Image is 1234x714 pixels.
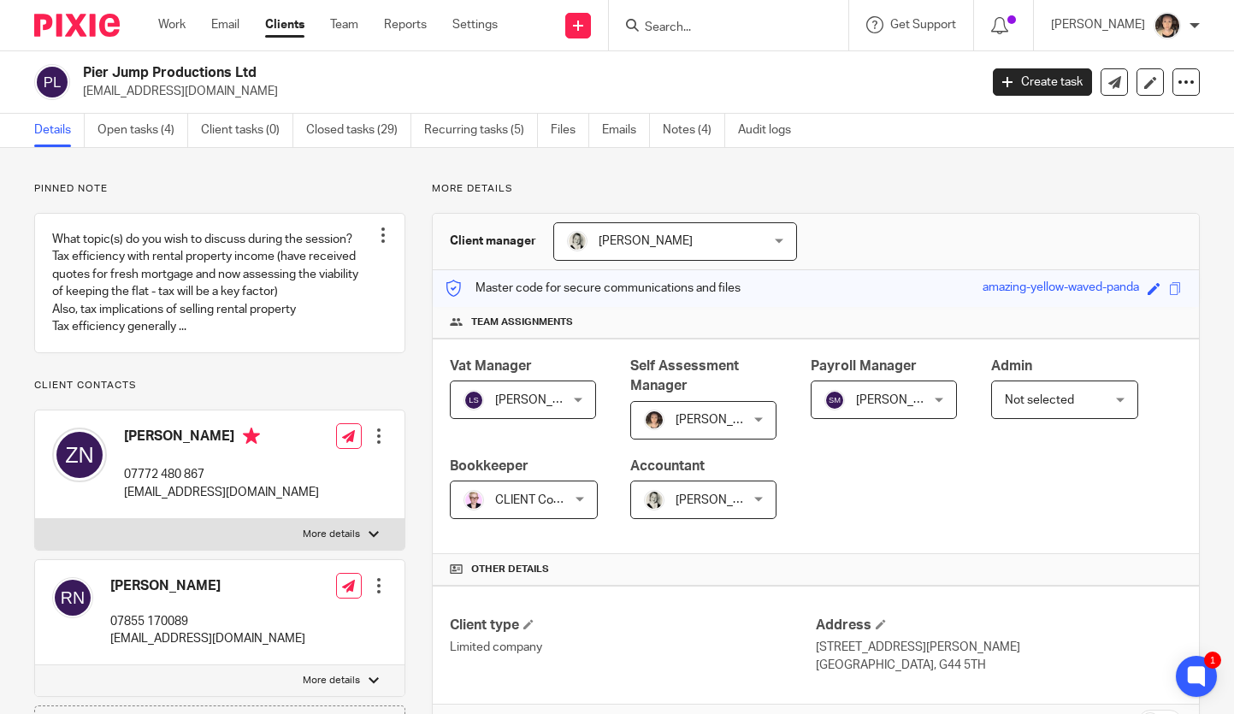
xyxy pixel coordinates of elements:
a: Recurring tasks (5) [424,114,538,147]
p: Pinned note [34,182,405,196]
img: svg%3E [463,390,484,410]
div: 1 [1204,652,1221,669]
h3: Client manager [450,233,536,250]
img: Pixie [34,14,120,37]
h4: Client type [450,617,816,634]
span: CLIENT Completes [495,494,597,506]
span: [PERSON_NAME] [599,235,693,247]
input: Search [643,21,797,36]
a: Client tasks (0) [201,114,293,147]
a: Create task [993,68,1092,96]
h4: [PERSON_NAME] [124,428,319,449]
img: svg%3E [52,428,107,482]
p: [EMAIL_ADDRESS][DOMAIN_NAME] [110,630,305,647]
span: [PERSON_NAME] [856,394,950,406]
p: More details [303,528,360,541]
p: Limited company [450,639,816,656]
a: Email [211,16,239,33]
p: [PERSON_NAME] [1051,16,1145,33]
p: [EMAIL_ADDRESS][DOMAIN_NAME] [124,484,319,501]
span: [PERSON_NAME] [676,414,770,426]
span: Admin [991,359,1032,373]
a: Files [551,114,589,147]
span: Get Support [890,19,956,31]
a: Details [34,114,85,147]
a: Reports [384,16,427,33]
img: svg%3E [52,577,93,618]
a: Team [330,16,358,33]
p: [STREET_ADDRESS][PERSON_NAME] [816,639,1182,656]
a: Notes (4) [663,114,725,147]
span: Bookkeeper [450,459,528,473]
span: Payroll Manager [811,359,917,373]
a: Audit logs [738,114,804,147]
img: svg%3E [34,64,70,100]
span: Other details [471,563,549,576]
a: Clients [265,16,304,33]
p: [EMAIL_ADDRESS][DOMAIN_NAME] [83,83,967,100]
span: [PERSON_NAME] [495,394,589,406]
a: Open tasks (4) [97,114,188,147]
img: Untitled%20design.png [463,490,484,510]
p: Client contacts [34,379,405,392]
h2: Pier Jump Productions Ltd [83,64,790,82]
a: Emails [602,114,650,147]
img: 324535E6-56EA-408B-A48B-13C02EA99B5D.jpeg [644,410,664,430]
h4: Address [816,617,1182,634]
a: Work [158,16,186,33]
p: More details [432,182,1200,196]
h4: [PERSON_NAME] [110,577,305,595]
a: Closed tasks (29) [306,114,411,147]
span: Not selected [1005,394,1074,406]
span: Self Assessment Manager [630,359,739,392]
p: 07855 170089 [110,613,305,630]
i: Primary [243,428,260,445]
span: Team assignments [471,316,573,329]
span: Vat Manager [450,359,532,373]
span: [PERSON_NAME] [676,494,770,506]
img: DA590EE6-2184-4DF2-A25D-D99FB904303F_1_201_a.jpeg [644,490,664,510]
p: 07772 480 867 [124,466,319,483]
p: [GEOGRAPHIC_DATA], G44 5TH [816,657,1182,674]
p: Master code for secure communications and files [446,280,741,297]
img: 324535E6-56EA-408B-A48B-13C02EA99B5D.jpeg [1154,12,1181,39]
div: amazing-yellow-waved-panda [983,279,1139,298]
a: Settings [452,16,498,33]
img: DA590EE6-2184-4DF2-A25D-D99FB904303F_1_201_a.jpeg [567,231,587,251]
p: More details [303,674,360,687]
img: svg%3E [824,390,845,410]
span: Accountant [630,459,705,473]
